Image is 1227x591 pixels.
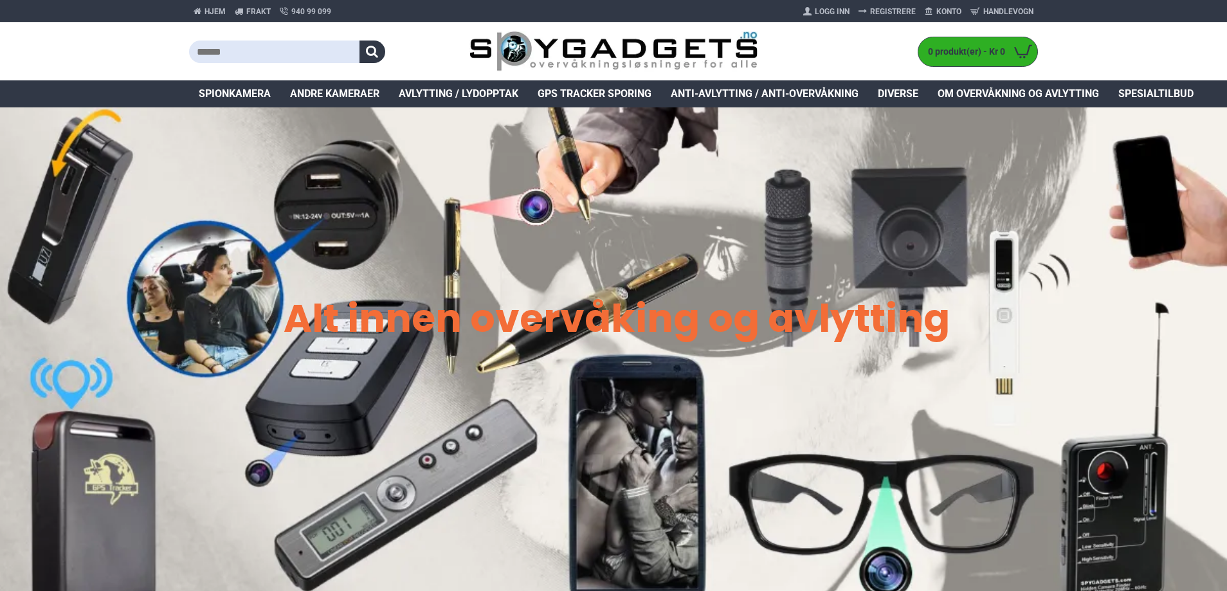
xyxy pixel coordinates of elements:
span: Registrere [870,6,916,17]
a: Anti-avlytting / Anti-overvåkning [661,80,868,107]
a: Handlevogn [966,1,1038,22]
span: Konto [936,6,961,17]
a: Registrere [854,1,920,22]
span: Avlytting / Lydopptak [399,86,518,102]
a: Konto [920,1,966,22]
a: Logg Inn [799,1,854,22]
span: Anti-avlytting / Anti-overvåkning [671,86,859,102]
span: Andre kameraer [290,86,379,102]
span: Frakt [246,6,271,17]
span: Logg Inn [815,6,850,17]
a: Andre kameraer [280,80,389,107]
span: GPS Tracker Sporing [538,86,651,102]
a: 0 produkt(er) - Kr 0 [918,37,1037,66]
span: 940 99 099 [291,6,331,17]
span: Handlevogn [983,6,1033,17]
a: Spesialtilbud [1109,80,1203,107]
span: Spionkamera [199,86,271,102]
a: GPS Tracker Sporing [528,80,661,107]
span: 0 produkt(er) - Kr 0 [918,45,1008,59]
span: Spesialtilbud [1118,86,1194,102]
img: SpyGadgets.no [469,31,758,73]
span: Hjem [204,6,226,17]
a: Spionkamera [189,80,280,107]
a: Avlytting / Lydopptak [389,80,528,107]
